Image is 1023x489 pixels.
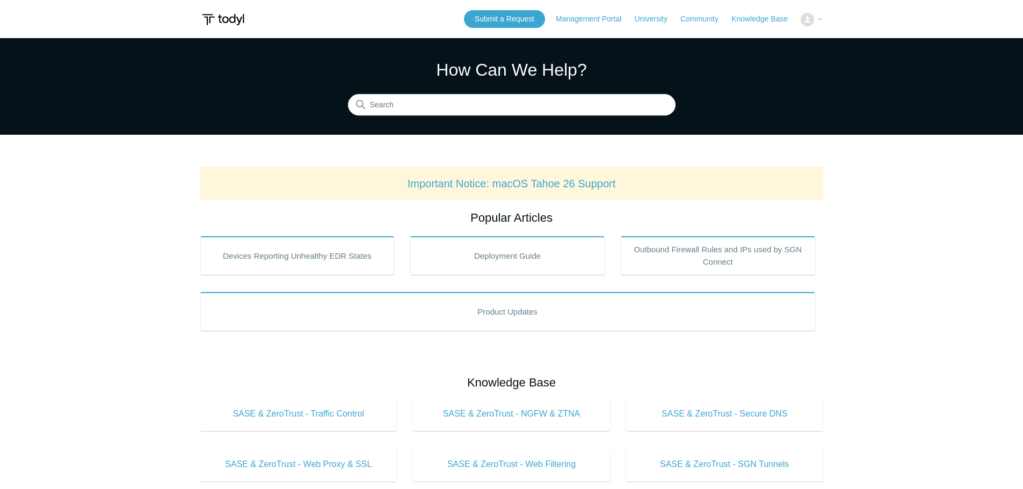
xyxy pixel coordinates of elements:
input: Search [348,94,676,116]
a: SASE & ZeroTrust - SGN Tunnels [626,447,823,481]
a: University [634,13,678,25]
a: Submit a Request [464,10,545,28]
a: SASE & ZeroTrust - Web Filtering [413,447,610,481]
h2: Knowledge Base [200,374,823,391]
a: SASE & ZeroTrust - Secure DNS [626,397,823,431]
span: SASE & ZeroTrust - NGFW & ZTNA [429,407,594,420]
span: SASE & ZeroTrust - Secure DNS [642,407,807,420]
a: Management Portal [556,13,632,25]
a: SASE & ZeroTrust - NGFW & ZTNA [413,397,610,431]
a: Community [680,13,729,25]
h2: Popular Articles [200,209,823,227]
span: SASE & ZeroTrust - Web Proxy & SSL [216,458,381,471]
a: Deployment Guide [410,236,605,275]
img: Todyl Support Center Help Center home page [200,10,246,30]
span: SASE & ZeroTrust - Traffic Control [216,407,381,420]
a: Knowledge Base [731,13,799,25]
h1: How Can We Help? [348,57,676,83]
a: SASE & ZeroTrust - Traffic Control [200,397,397,431]
a: SASE & ZeroTrust - Web Proxy & SSL [200,447,397,481]
a: Product Updates [200,292,815,331]
span: SASE & ZeroTrust - Web Filtering [429,458,594,471]
span: SASE & ZeroTrust - SGN Tunnels [642,458,807,471]
a: Important Notice: macOS Tahoe 26 Support [408,178,616,189]
a: Devices Reporting Unhealthy EDR States [200,236,395,275]
a: Outbound Firewall Rules and IPs used by SGN Connect [621,236,815,275]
